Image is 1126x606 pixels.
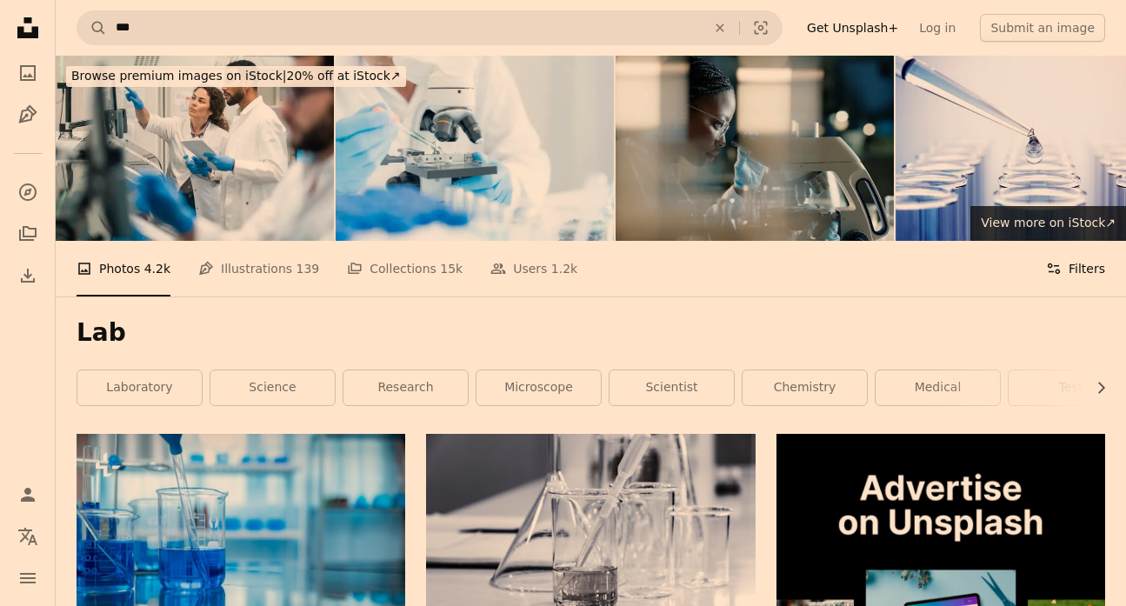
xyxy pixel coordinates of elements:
[616,56,894,241] img: Scientist, microscope and analysis in lab for healthcare, innovation and development in stem cell...
[740,11,782,44] button: Visual search
[10,216,45,251] a: Collections
[490,241,577,296] a: Users 1.2k
[77,11,107,44] button: Search Unsplash
[980,14,1105,42] button: Submit an image
[10,519,45,554] button: Language
[551,259,577,278] span: 1.2k
[610,370,734,405] a: scientist
[440,259,463,278] span: 15k
[10,258,45,293] a: Download History
[66,66,406,87] div: 20% off at iStock ↗
[56,56,416,97] a: Browse premium images on iStock|20% off at iStock↗
[876,370,1000,405] a: medical
[426,536,755,551] a: three clear beakers placed on tabletop
[909,14,966,42] a: Log in
[796,14,909,42] a: Get Unsplash+
[1046,241,1105,296] button: Filters
[77,317,1105,349] h1: Lab
[343,370,468,405] a: research
[10,561,45,596] button: Menu
[981,216,1116,230] span: View more on iStock ↗
[198,241,319,296] a: Illustrations 139
[10,175,45,210] a: Explore
[77,10,783,45] form: Find visuals sitewide
[347,241,463,296] a: Collections 15k
[701,11,739,44] button: Clear
[210,370,335,405] a: science
[10,56,45,90] a: Photos
[296,259,320,278] span: 139
[77,370,202,405] a: laboratory
[56,56,334,241] img: Diverse Lab Colleagues in Thoughtful Analysis
[743,370,867,405] a: chemistry
[336,56,614,241] img: Scientist analyze biochemical samples in advanced scientific laboratory. Medical professional use...
[970,206,1126,241] a: View more on iStock↗
[10,97,45,132] a: Illustrations
[1085,370,1105,405] button: scroll list to the right
[10,477,45,512] a: Log in / Sign up
[71,69,286,83] span: Browse premium images on iStock |
[10,10,45,49] a: Home — Unsplash
[476,370,601,405] a: microscope
[77,536,405,551] a: Science equipment in chemical laboratories, Concepts of scientific research and medical devices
